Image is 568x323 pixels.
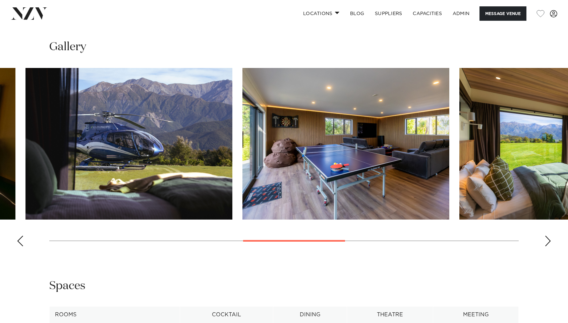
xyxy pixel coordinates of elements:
[345,6,370,21] a: BLOG
[49,278,86,294] h2: Spaces
[50,307,180,323] th: Rooms
[370,6,407,21] a: SUPPLIERS
[49,39,86,55] h2: Gallery
[180,307,273,323] th: Cocktail
[407,6,447,21] a: Capacities
[347,307,433,323] th: Theatre
[11,7,47,19] img: nzv-logo.png
[298,6,345,21] a: Locations
[447,6,475,21] a: ADMIN
[433,307,519,323] th: Meeting
[25,68,232,220] swiper-slide: 5 / 10
[273,307,347,323] th: Dining
[479,6,526,21] button: Message Venue
[242,68,449,220] swiper-slide: 6 / 10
